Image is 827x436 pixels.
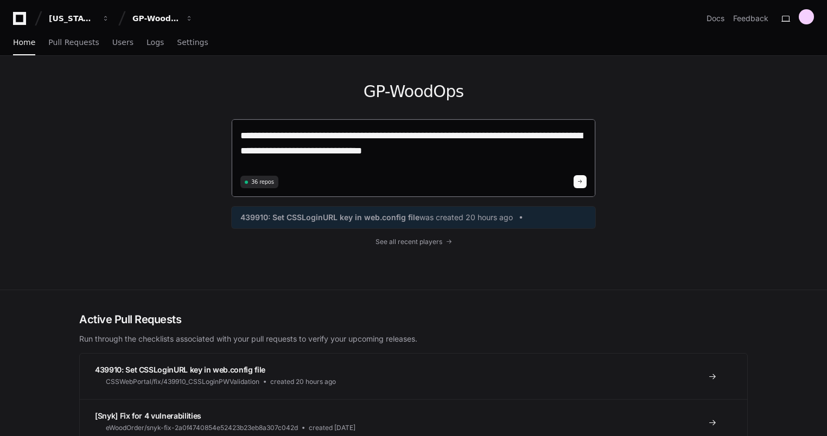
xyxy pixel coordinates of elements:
div: GP-WoodOps [132,13,179,24]
a: Settings [177,30,208,55]
span: eWoodOrder/snyk-fix-2a0f4740854e52423b23eb8a307c042d [106,424,298,432]
a: See all recent players [231,238,596,246]
span: was created 20 hours ago [419,212,513,223]
a: 439910: Set CSSLoginURL key in web.config fileCSSWebPortal/fix/439910_CSSLoginPWValidationcreated... [80,354,747,399]
span: created 20 hours ago [270,377,336,386]
span: Users [112,39,133,46]
span: 439910: Set CSSLoginURL key in web.config file [240,212,419,223]
span: Home [13,39,35,46]
a: Users [112,30,133,55]
span: Settings [177,39,208,46]
span: See all recent players [376,238,442,246]
p: Run through the checklists associated with your pull requests to verify your upcoming releases. [79,334,748,344]
a: 439910: Set CSSLoginURL key in web.config filewas created 20 hours ago [240,212,587,223]
button: [US_STATE] Pacific [44,9,114,28]
h1: GP-WoodOps [231,82,596,101]
button: Feedback [733,13,768,24]
a: Docs [707,13,724,24]
span: Logs [147,39,164,46]
span: CSSWebPortal/fix/439910_CSSLoginPWValidation [106,377,259,386]
a: Logs [147,30,164,55]
a: Pull Requests [48,30,99,55]
span: 439910: Set CSSLoginURL key in web.config file [95,365,265,374]
button: GP-WoodOps [128,9,198,28]
h2: Active Pull Requests [79,312,748,327]
span: [Snyk] Fix for 4 vulnerabilities [95,411,201,420]
span: Pull Requests [48,39,99,46]
span: created [DATE] [309,424,355,432]
span: 36 repos [251,178,274,186]
div: [US_STATE] Pacific [49,13,96,24]
a: Home [13,30,35,55]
